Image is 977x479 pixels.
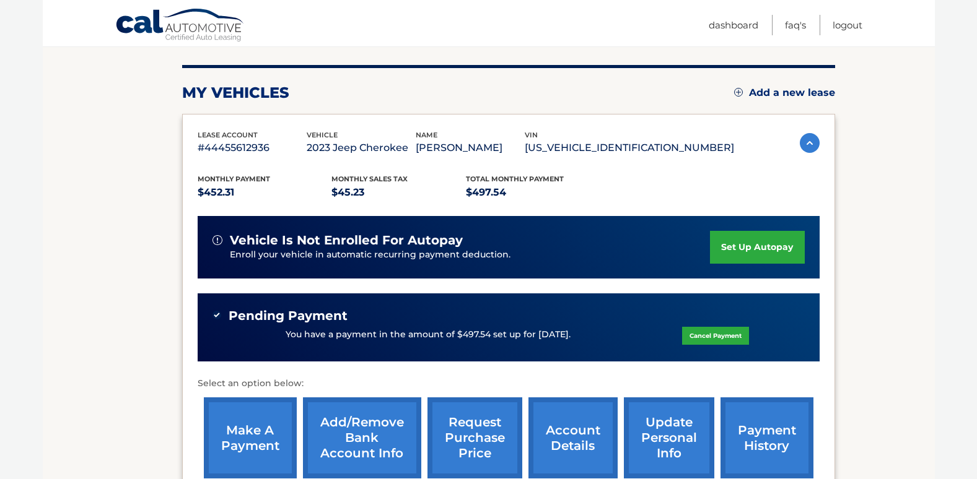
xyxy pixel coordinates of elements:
[833,15,862,35] a: Logout
[734,88,743,97] img: add.svg
[230,248,711,262] p: Enroll your vehicle in automatic recurring payment deduction.
[286,328,571,342] p: You have a payment in the amount of $497.54 set up for [DATE].
[229,308,348,324] span: Pending Payment
[307,131,338,139] span: vehicle
[682,327,749,345] a: Cancel Payment
[198,175,270,183] span: Monthly Payment
[331,175,408,183] span: Monthly sales Tax
[525,139,734,157] p: [US_VEHICLE_IDENTIFICATION_NUMBER]
[528,397,618,478] a: account details
[466,184,600,201] p: $497.54
[115,8,245,44] a: Cal Automotive
[734,87,835,99] a: Add a new lease
[212,311,221,319] img: check-green.svg
[198,376,820,391] p: Select an option below:
[710,231,804,264] a: set up autopay
[204,397,297,478] a: make a payment
[331,184,466,201] p: $45.23
[307,139,416,157] p: 2023 Jeep Cherokee
[198,139,307,157] p: #44455612936
[800,133,820,153] img: accordion-active.svg
[721,397,813,478] a: payment history
[182,84,289,102] h2: my vehicles
[212,235,222,245] img: alert-white.svg
[416,131,437,139] span: name
[427,397,522,478] a: request purchase price
[624,397,714,478] a: update personal info
[525,131,538,139] span: vin
[198,184,332,201] p: $452.31
[709,15,758,35] a: Dashboard
[230,233,463,248] span: vehicle is not enrolled for autopay
[785,15,806,35] a: FAQ's
[466,175,564,183] span: Total Monthly Payment
[416,139,525,157] p: [PERSON_NAME]
[303,397,421,478] a: Add/Remove bank account info
[198,131,258,139] span: lease account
